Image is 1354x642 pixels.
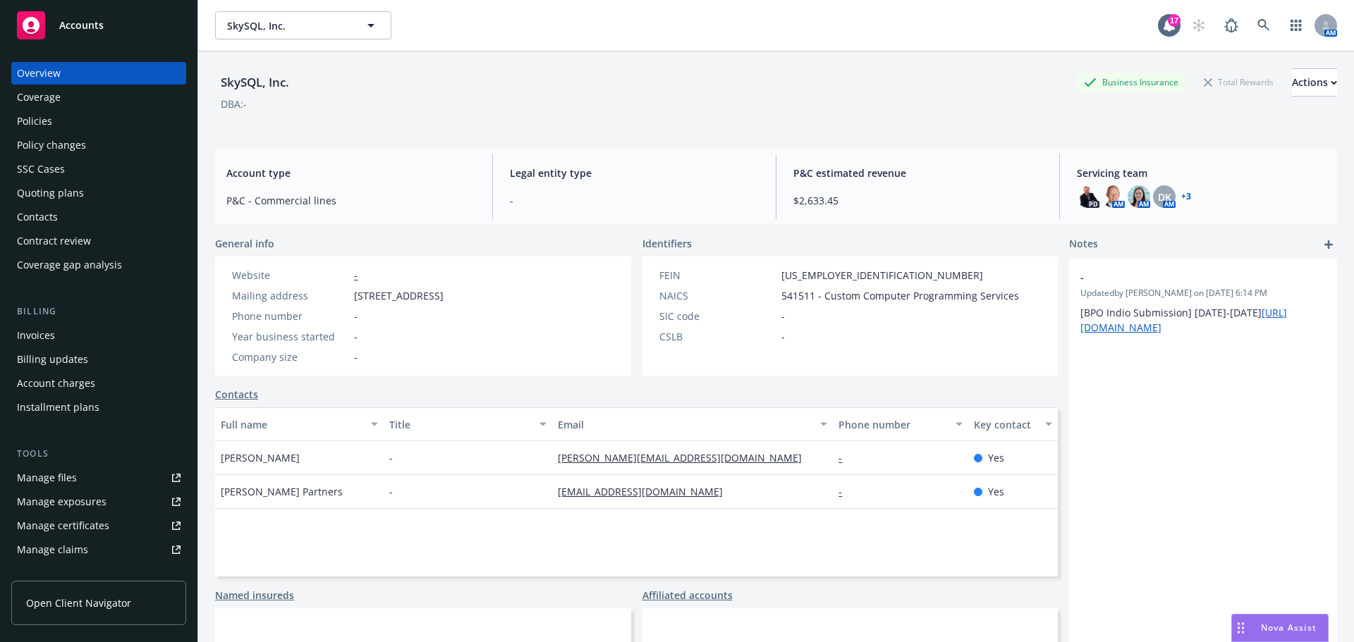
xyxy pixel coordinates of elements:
a: Contacts [215,387,258,402]
button: Email [552,407,833,441]
span: SkySQL, Inc. [227,18,349,33]
a: Accounts [11,6,186,45]
a: Manage BORs [11,562,186,585]
span: - [389,484,393,499]
div: Contacts [17,206,58,228]
div: Phone number [232,309,348,323]
button: Full name [215,407,384,441]
button: Phone number [833,407,968,441]
div: Manage files [17,467,77,489]
div: Billing [11,304,186,319]
a: add [1320,236,1337,253]
div: Installment plans [17,396,99,419]
span: Nova Assist [1261,622,1317,634]
button: Key contact [968,407,1058,441]
span: Updated by [PERSON_NAME] on [DATE] 6:14 PM [1080,287,1326,300]
span: - [354,309,358,323]
button: SkySQL, Inc. [215,11,391,39]
div: Manage claims [17,538,88,561]
div: SSC Cases [17,158,65,180]
a: - [838,451,853,464]
div: Manage exposures [17,490,106,513]
a: Coverage [11,86,186,109]
span: 541511 - Custom Computer Programming Services [781,288,1019,303]
div: Contract review [17,230,91,252]
div: Tools [11,447,186,461]
span: General info [215,236,274,251]
span: - [510,193,759,208]
div: Title [389,417,531,432]
div: SkySQL, Inc. [215,73,295,92]
span: Account type [226,166,475,180]
div: Phone number [838,417,946,432]
div: Year business started [232,329,348,344]
a: Overview [11,62,186,85]
a: Start snowing [1185,11,1213,39]
button: Title [384,407,552,441]
span: Open Client Navigator [26,595,131,610]
div: Website [232,268,348,283]
a: - [838,485,853,498]
div: NAICS [659,288,776,303]
a: Quoting plans [11,182,186,204]
a: Report a Bug [1217,11,1245,39]
div: Business Insurance [1077,73,1185,91]
a: Manage certificates [11,514,186,537]
span: $2,633.45 [793,193,1042,208]
span: P&C estimated revenue [793,166,1042,180]
button: Actions [1292,68,1337,97]
span: Legal entity type [510,166,759,180]
a: Account charges [11,372,186,395]
div: FEIN [659,268,776,283]
a: +3 [1181,192,1191,201]
div: Coverage gap analysis [17,254,122,276]
img: photo [1102,185,1125,208]
div: Key contact [974,417,1037,432]
span: Servicing team [1077,166,1326,180]
a: Switch app [1282,11,1310,39]
div: Invoices [17,324,55,347]
a: Policies [11,110,186,132]
span: P&C - Commercial lines [226,193,475,208]
a: Search [1250,11,1278,39]
img: photo [1077,185,1099,208]
span: [PERSON_NAME] [221,450,300,465]
a: Manage claims [11,538,186,561]
img: photo [1128,185,1150,208]
a: Manage exposures [11,490,186,513]
button: Nova Assist [1231,614,1329,642]
a: Policy changes [11,134,186,156]
a: - [354,268,358,282]
span: - [1080,270,1289,285]
span: [PERSON_NAME] Partners [221,484,343,499]
a: Contract review [11,230,186,252]
a: [EMAIL_ADDRESS][DOMAIN_NAME] [558,485,734,498]
div: Actions [1292,69,1337,96]
a: Invoices [11,324,186,347]
div: Coverage [17,86,61,109]
div: Billing updates [17,348,88,371]
div: Company size [232,350,348,364]
div: SIC code [659,309,776,323]
span: [STREET_ADDRESS] [354,288,444,303]
div: DBA: - [221,97,247,111]
div: Quoting plans [17,182,84,204]
div: Account charges [17,372,95,395]
div: -Updatedby [PERSON_NAME] on [DATE] 6:14 PM[BPO Indio Submission] [DATE]-[DATE][URL][DOMAIN_NAME] [1069,259,1337,346]
div: Overview [17,62,61,85]
span: - [354,329,358,344]
div: Full name [221,417,362,432]
div: Mailing address [232,288,348,303]
a: Coverage gap analysis [11,254,186,276]
a: SSC Cases [11,158,186,180]
p: [BPO Indio Submission] [DATE]-[DATE] [1080,305,1326,335]
div: 17 [1168,14,1181,27]
a: Billing updates [11,348,186,371]
span: Yes [988,450,1004,465]
div: Policies [17,110,52,132]
span: - [781,309,785,323]
span: Notes [1069,236,1098,253]
span: [US_EMPLOYER_IDENTIFICATION_NUMBER] [781,268,983,283]
div: Manage certificates [17,514,109,537]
